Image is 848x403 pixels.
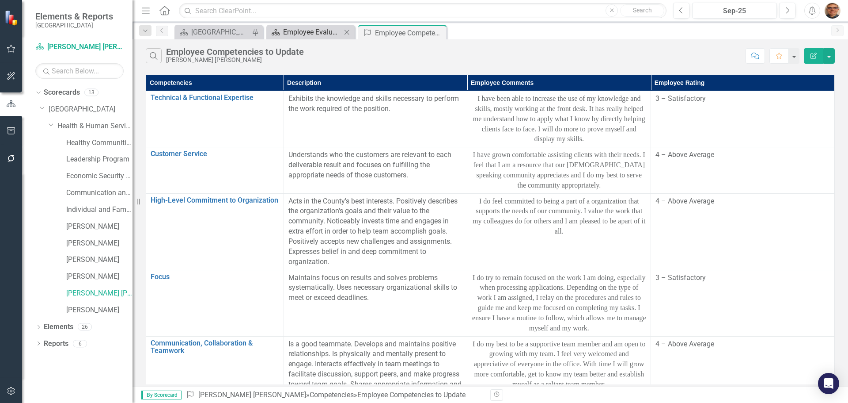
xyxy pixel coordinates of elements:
input: Search Below... [35,63,124,79]
span: I have been able to increase the use of my knowledge and skills, mostly working at the front desk... [473,95,645,142]
td: Double-Click to Edit [467,91,651,147]
a: Technical & Functional Expertise [151,94,279,102]
a: Competencies [310,391,354,399]
a: Focus [151,273,279,281]
div: 26 [78,323,92,331]
a: Leadership Program [66,154,132,165]
a: High-Level Commitment to Organization [151,196,279,204]
a: [PERSON_NAME] [66,272,132,282]
td: Double-Click to Edit [467,270,651,336]
td: Double-Click to Edit [651,91,835,147]
a: [PERSON_NAME] [66,305,132,315]
span: 4 – Above Average [655,197,714,205]
a: Communication, Collaboration & Teamwork [151,339,279,355]
td: Double-Click to Edit [651,193,835,270]
a: [PERSON_NAME] [PERSON_NAME] [66,288,132,299]
div: Employee Competencies to Update [166,47,304,57]
td: Double-Click to Edit [651,147,835,193]
span: 3 – Satisfactory [655,273,706,282]
td: Double-Click to Edit [467,193,651,270]
div: Sep-25 [695,6,774,16]
span: I do try to remain focused on the work I am doing, especially when processing applications. Depen... [472,274,646,332]
input: Search ClearPoint... [179,3,666,19]
p: Acts in the County's best interests. Positively describes the organization's goals and their valu... [288,196,463,267]
span: 4 – Above Average [655,340,714,348]
a: [PERSON_NAME] [PERSON_NAME] [198,391,306,399]
div: [PERSON_NAME] [PERSON_NAME] [166,57,304,63]
span: I do feel committed to being a part of a organization that supports the needs of our community. I... [473,197,645,235]
span: 4 – Above Average [655,150,714,159]
td: Double-Click to Edit [467,336,651,403]
td: Double-Click to Edit Right Click for Context Menu [146,336,284,403]
span: Search [633,7,652,14]
a: Healthy Communities Program [66,138,132,148]
a: Individual and Family Health Program [66,205,132,215]
div: » » [186,390,484,400]
a: Economic Security Program [66,171,132,181]
span: 3 – Satisfactory [655,94,706,103]
a: [GEOGRAPHIC_DATA] [49,104,132,115]
td: Double-Click to Edit Right Click for Context Menu [146,193,284,270]
span: Elements & Reports [35,11,113,22]
td: Double-Click to Edit Right Click for Context Menu [146,91,284,147]
a: [PERSON_NAME] [PERSON_NAME] [35,42,124,52]
td: Double-Click to Edit [284,91,467,147]
p: Maintains focus on results and solves problems systematically. Uses necessary organizational skil... [288,273,463,303]
img: Brian Gage [825,3,840,19]
td: Double-Click to Edit [467,147,651,193]
small: [GEOGRAPHIC_DATA] [35,22,113,29]
td: Double-Click to Edit [284,147,467,193]
a: Elements [44,322,73,332]
a: Employee Evaluation Navigation [269,27,341,38]
a: [PERSON_NAME] [66,222,132,232]
div: [GEOGRAPHIC_DATA] [191,27,250,38]
button: Search [620,4,664,17]
td: Double-Click to Edit [651,336,835,403]
a: Health & Human Services Department [57,121,132,131]
td: Double-Click to Edit Right Click for Context Menu [146,147,284,193]
td: Double-Click to Edit Right Click for Context Menu [146,270,284,336]
a: Reports [44,339,68,349]
div: Employee Competencies to Update [375,27,444,38]
td: Double-Click to Edit [284,270,467,336]
span: I do my best to be a supportive team member and am open to growing with my team. I feel very welc... [473,340,645,388]
span: I have grown comfortable assisting clients with their needs. I feel that I am a resource that our... [473,151,645,189]
button: Sep-25 [692,3,777,19]
a: Customer Service [151,150,279,158]
td: Double-Click to Edit [284,193,467,270]
div: 13 [84,89,98,96]
div: Employee Evaluation Navigation [283,27,341,38]
td: Double-Click to Edit [651,270,835,336]
div: 6 [73,340,87,347]
span: By Scorecard [141,391,182,399]
a: [GEOGRAPHIC_DATA] [177,27,250,38]
div: Employee Competencies to Update [357,391,466,399]
p: Understands who the customers are relevant to each deliverable result and focuses on fulfilling t... [288,150,463,180]
a: [PERSON_NAME] [66,238,132,249]
p: Exhibits the knowledge and skills necessary to perform the work required of the position. [288,94,463,114]
img: ClearPoint Strategy [4,10,20,26]
td: Double-Click to Edit [284,336,467,403]
a: [PERSON_NAME] [66,255,132,265]
a: Scorecards [44,88,80,98]
a: Communication and Coordination Program [66,188,132,198]
div: Open Intercom Messenger [818,373,839,394]
p: Is a good teammate. Develops and maintains positive relationships. Is physically and mentally pre... [288,339,463,400]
